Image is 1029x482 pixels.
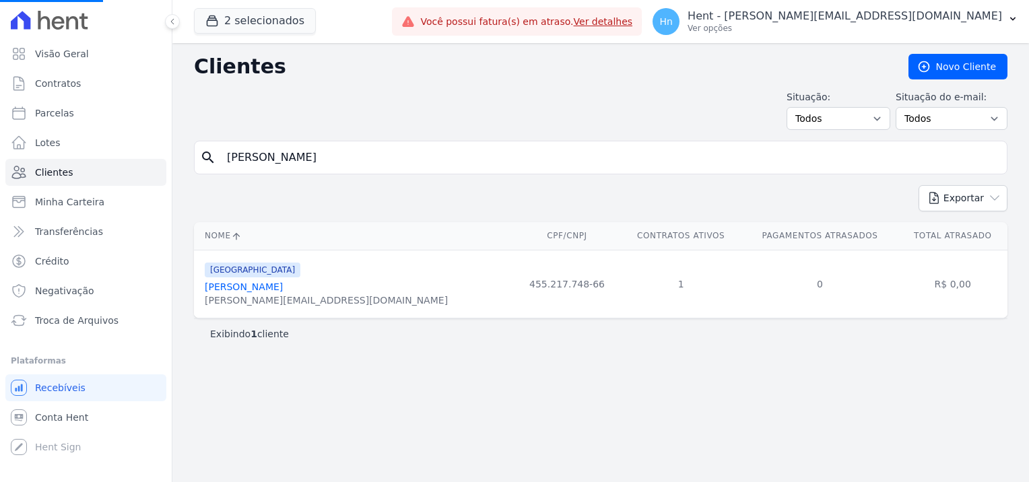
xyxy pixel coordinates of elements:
a: Negativação [5,277,166,304]
a: Transferências [5,218,166,245]
i: search [200,149,216,166]
span: Minha Carteira [35,195,104,209]
a: Recebíveis [5,374,166,401]
a: Clientes [5,159,166,186]
div: [PERSON_NAME][EMAIL_ADDRESS][DOMAIN_NAME] [205,294,448,307]
span: Troca de Arquivos [35,314,119,327]
td: 455.217.748-66 [514,250,620,318]
th: Contratos Ativos [620,222,741,250]
label: Situação: [787,90,890,104]
button: Exportar [919,185,1007,211]
span: Conta Hent [35,411,88,424]
a: Contratos [5,70,166,97]
span: Parcelas [35,106,74,120]
a: Crédito [5,248,166,275]
a: Novo Cliente [908,54,1007,79]
td: 1 [620,250,741,318]
a: Troca de Arquivos [5,307,166,334]
span: Clientes [35,166,73,179]
span: Contratos [35,77,81,90]
input: Buscar por nome, CPF ou e-mail [219,144,1001,171]
th: Pagamentos Atrasados [741,222,898,250]
div: Plataformas [11,353,161,369]
a: Minha Carteira [5,188,166,215]
a: Conta Hent [5,404,166,431]
span: Crédito [35,254,69,268]
span: Negativação [35,284,94,298]
span: Recebíveis [35,381,86,394]
a: [PERSON_NAME] [205,281,283,292]
a: Parcelas [5,100,166,127]
span: Transferências [35,225,103,238]
p: Ver opções [688,23,1002,34]
th: Total Atrasado [898,222,1008,250]
a: Ver detalhes [574,16,633,27]
span: [GEOGRAPHIC_DATA] [205,263,300,277]
button: 2 selecionados [194,8,316,34]
span: Visão Geral [35,47,89,61]
span: Você possui fatura(s) em atraso. [420,15,632,29]
td: 0 [741,250,898,318]
label: Situação do e-mail: [896,90,1007,104]
td: R$ 0,00 [898,250,1008,318]
a: Lotes [5,129,166,156]
th: CPF/CNPJ [514,222,620,250]
button: Hn Hent - [PERSON_NAME][EMAIL_ADDRESS][DOMAIN_NAME] Ver opções [642,3,1029,40]
span: Lotes [35,136,61,149]
p: Hent - [PERSON_NAME][EMAIL_ADDRESS][DOMAIN_NAME] [688,9,1002,23]
h2: Clientes [194,55,887,79]
p: Exibindo cliente [210,327,289,341]
span: Hn [659,17,672,26]
th: Nome [194,222,514,250]
a: Visão Geral [5,40,166,67]
b: 1 [251,329,257,339]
